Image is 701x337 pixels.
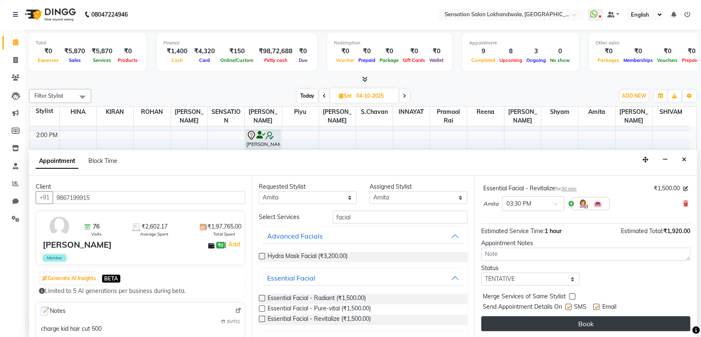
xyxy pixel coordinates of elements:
[67,57,83,63] span: Sales
[393,107,430,117] span: INNAYAT
[401,57,427,63] span: Gift Cards
[483,200,499,208] span: Amita
[36,182,245,191] div: Client
[497,57,524,63] span: Upcoming
[334,57,356,63] span: Voucher
[34,92,63,99] span: Filter Stylist
[334,47,356,56] div: ₹0
[246,130,280,165] div: [PERSON_NAME], 02:00 PM-03:00 PM, Fa+Fl waxing
[259,182,357,191] div: Requested Stylist
[548,47,572,56] div: 0
[34,131,59,140] div: 2:00 PM
[297,89,318,102] span: Today
[41,325,102,333] div: charge kid hair cut 500
[622,93,646,99] span: ADD NEW
[337,93,354,99] span: Sat
[621,227,663,235] span: Estimated Total:
[53,191,245,204] input: Search by Name/Mobile/Email/Code
[47,214,71,239] img: avatar
[191,47,218,56] div: ₹4,320
[253,213,326,221] div: Select Services
[481,239,690,248] div: Appointment Notes
[469,47,497,56] div: 9
[102,275,120,283] span: BETA
[620,90,648,102] button: ADD NEW
[218,57,256,63] span: Online/Custom
[356,57,377,63] span: Prepaid
[555,186,577,192] small: for
[93,222,100,231] span: 76
[116,57,140,63] span: Products
[36,47,61,56] div: ₹0
[401,47,427,56] div: ₹0
[216,242,225,248] span: ₹0
[21,3,78,26] img: logo
[319,107,355,126] span: [PERSON_NAME]
[481,316,690,331] button: Book
[267,231,323,241] div: Advanced Facials
[561,186,577,192] span: 30 min
[497,47,524,56] div: 8
[256,47,296,56] div: ₹98,72,688
[134,107,170,117] span: ROHAN
[268,294,366,304] span: Essential Facial - Radiant (₹1,500.00)
[578,107,615,117] span: Amita
[678,153,690,166] button: Close
[655,57,680,63] span: Vouchers
[213,231,235,237] span: Total Spent
[574,303,587,313] span: SMS
[545,227,562,235] span: 1 hour
[427,57,445,63] span: Wallet
[268,252,348,262] span: Hydra Mask Facial (₹3,200.00)
[578,199,588,209] img: Hairdresser.png
[39,306,66,317] span: Notes
[621,47,655,56] div: ₹0
[208,107,244,126] span: SENSATION
[36,154,78,169] span: Appointment
[333,211,468,224] input: Search by service name
[29,107,59,116] div: Stylist
[430,107,467,126] span: Pramool Rai
[60,107,96,117] span: HINA
[116,47,140,56] div: ₹0
[524,47,548,56] div: 3
[34,149,59,158] div: 2:30 PM
[43,254,66,261] span: Member
[593,199,603,209] img: Interior.png
[504,107,541,126] span: [PERSON_NAME]
[548,57,572,63] span: No show
[652,107,689,117] span: SHIVAM
[655,47,680,56] div: ₹0
[141,222,168,231] span: ₹2,602.17
[97,107,133,117] span: KIRAN
[36,191,53,204] button: +91
[197,57,212,63] span: Card
[296,47,310,56] div: ₹0
[377,57,401,63] span: Package
[207,222,241,231] span: ₹1,97,765.00
[616,107,652,126] span: [PERSON_NAME]
[245,107,281,126] span: [PERSON_NAME]
[469,39,572,47] div: Appointment
[377,47,401,56] div: ₹0
[218,47,256,56] div: ₹150
[356,107,392,117] span: S.Chavan
[91,231,102,237] span: Visits
[36,57,61,63] span: Expenses
[683,186,688,191] i: Edit price
[40,273,98,284] button: Generate AI Insights
[354,90,395,102] input: 2025-10-04
[596,57,621,63] span: Packages
[262,271,465,285] button: Essential Facial
[39,287,242,295] div: Limited to 5 AI generations per business during beta.
[268,304,371,315] span: Essential Facial - Pure-vital (₹1,500.00)
[140,231,168,237] span: Average Spent
[596,47,621,56] div: ₹0
[226,239,241,249] a: Add
[541,107,578,117] span: Shyam
[36,39,140,47] div: Total
[663,227,690,235] span: ₹1,920.00
[427,47,445,56] div: ₹0
[262,229,465,244] button: Advanced Facials
[467,107,504,117] span: Reena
